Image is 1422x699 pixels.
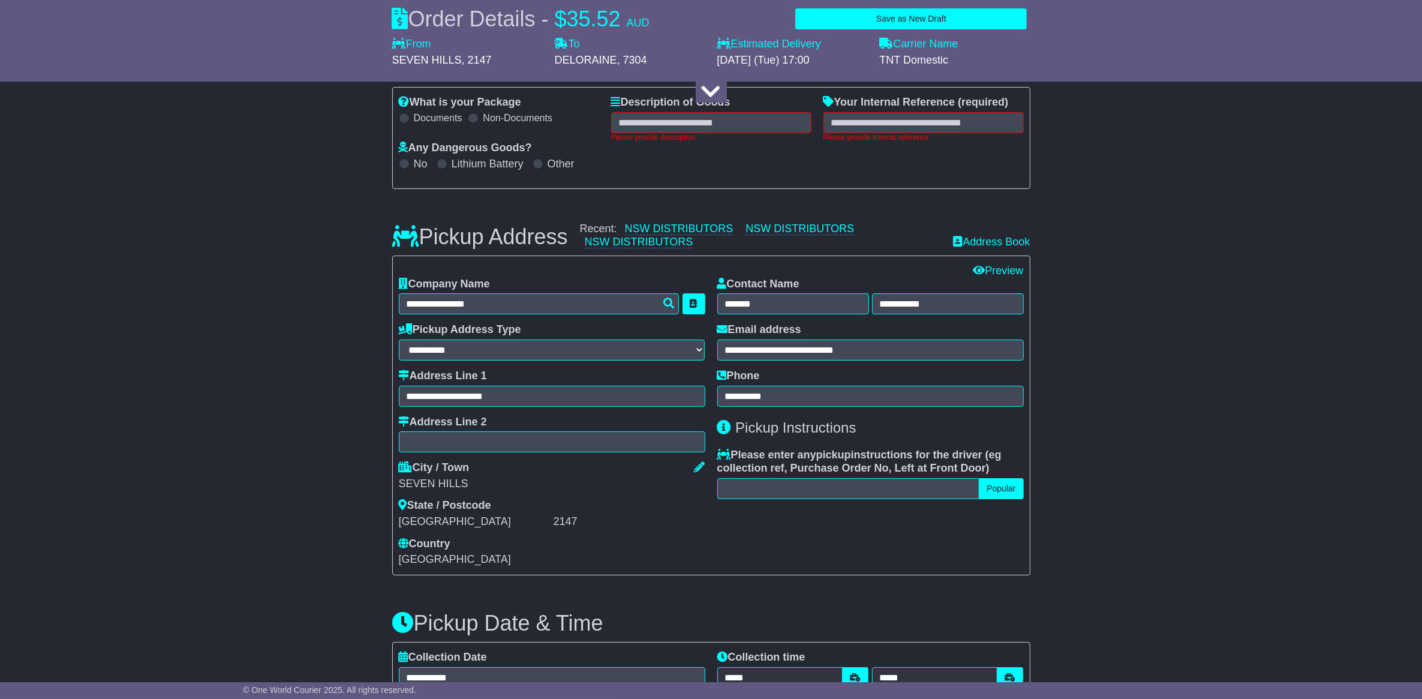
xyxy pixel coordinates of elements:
a: NSW DISTRIBUTORS [585,236,693,248]
span: $ [555,7,567,31]
label: Collection time [717,651,805,664]
label: Email address [717,323,801,337]
span: © One World Courier 2025. All rights reserved. [243,685,416,695]
a: Preview [973,265,1023,277]
label: Collection Date [399,651,487,664]
div: Please provide description [611,133,811,142]
label: What is your Package [399,96,521,109]
div: TNT Domestic [880,54,1030,67]
label: No [414,158,428,171]
label: Address Line 2 [399,416,487,429]
span: AUD [627,17,650,29]
label: Country [399,538,450,551]
label: Please enter any instructions for the driver ( ) [717,449,1024,475]
button: Popular [979,478,1023,499]
span: , 7304 [617,54,647,66]
div: [DATE] (Tue) 17:00 [717,54,868,67]
div: [GEOGRAPHIC_DATA] [399,515,551,529]
div: 2147 [554,515,705,529]
label: Lithium Battery [452,158,524,171]
label: Any Dangerous Goods? [399,142,532,155]
label: Non-Documents [483,112,552,124]
span: SEVEN HILLS [392,54,462,66]
span: , 2147 [462,54,492,66]
span: [GEOGRAPHIC_DATA] [399,553,511,565]
label: Address Line 1 [399,370,487,383]
span: 35.52 [567,7,621,31]
label: Contact Name [717,278,799,291]
span: pickup [816,449,851,461]
label: Company Name [399,278,490,291]
a: Address Book [953,236,1030,249]
label: State / Postcode [399,499,491,512]
span: DELORAINE [555,54,617,66]
a: NSW DISTRIBUTORS [625,223,733,235]
span: Pickup Instructions [735,419,856,436]
div: Order Details - [392,6,650,32]
label: City / Town [399,461,470,475]
div: SEVEN HILLS [399,478,705,491]
a: NSW DISTRIBUTORS [745,223,854,235]
div: Please provide internal reference [823,133,1024,142]
label: To [555,38,580,51]
label: Phone [717,370,760,383]
h3: Pickup Date & Time [392,611,1030,635]
label: Other [548,158,575,171]
label: Carrier Name [880,38,958,51]
button: Save as New Draft [795,8,1027,29]
label: Documents [414,112,462,124]
div: Recent: [580,223,942,248]
label: From [392,38,431,51]
label: Pickup Address Type [399,323,521,337]
label: Estimated Delivery [717,38,868,51]
span: eg collection ref, Purchase Order No, Left at Front Door [717,449,1002,474]
h3: Pickup Address [392,225,568,249]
